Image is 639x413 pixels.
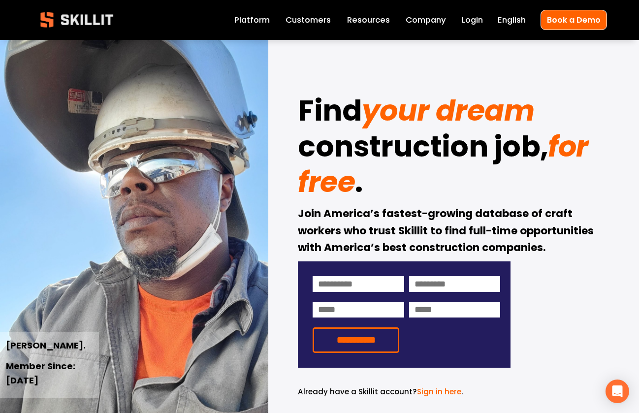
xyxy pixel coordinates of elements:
[417,386,461,397] a: Sign in here
[362,90,534,131] em: your dream
[347,14,390,26] span: Resources
[541,10,607,30] a: Book a Demo
[298,126,595,202] em: for free
[298,126,548,167] strong: construction job,
[498,14,526,26] span: English
[298,386,510,398] p: .
[606,380,629,403] div: Open Intercom Messenger
[6,360,77,386] strong: Member Since: [DATE]
[347,13,390,27] a: folder dropdown
[6,339,86,351] strong: [PERSON_NAME].
[462,13,483,27] a: Login
[286,13,331,27] a: Customers
[406,13,446,27] a: Company
[298,90,362,131] strong: Find
[32,5,122,34] img: Skillit
[355,161,362,202] strong: .
[298,206,596,254] strong: Join America’s fastest-growing database of craft workers who trust Skillit to find full-time oppo...
[498,13,526,27] div: language picker
[234,13,270,27] a: Platform
[298,386,417,397] span: Already have a Skillit account?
